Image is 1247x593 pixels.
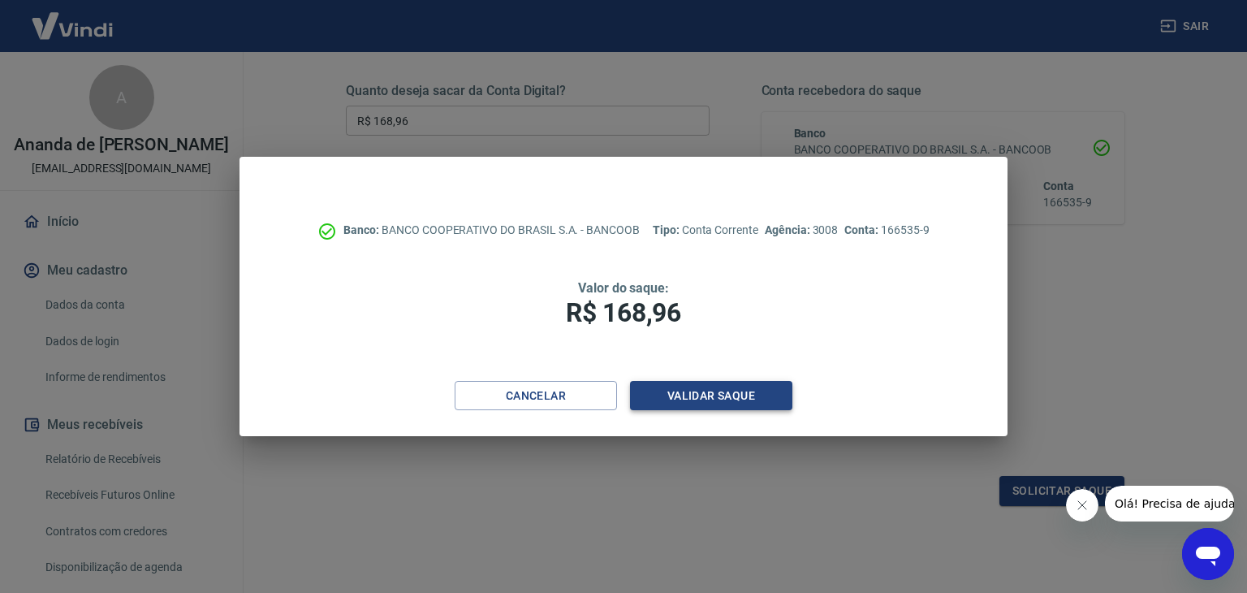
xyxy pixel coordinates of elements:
span: Banco: [343,223,382,236]
p: 3008 [765,222,838,239]
p: BANCO COOPERATIVO DO BRASIL S.A. - BANCOOB [343,222,640,239]
span: R$ 168,96 [566,297,681,328]
button: Validar saque [630,381,792,411]
span: Agência: [765,223,813,236]
iframe: Botão para abrir a janela de mensagens [1182,528,1234,580]
p: 166535-9 [844,222,929,239]
span: Valor do saque: [578,280,669,296]
span: Olá! Precisa de ajuda? [10,11,136,24]
span: Conta: [844,223,881,236]
span: Tipo: [653,223,682,236]
iframe: Mensagem da empresa [1105,486,1234,522]
iframe: Fechar mensagem [1066,489,1098,522]
button: Cancelar [455,381,617,411]
p: Conta Corrente [653,222,758,239]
